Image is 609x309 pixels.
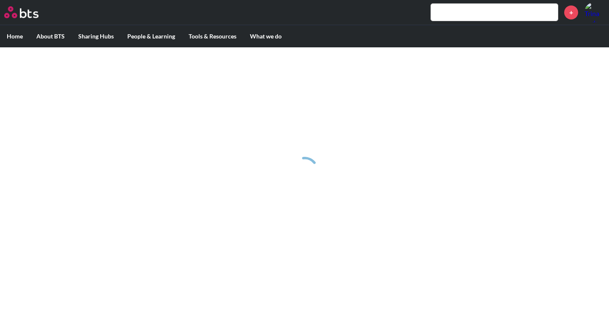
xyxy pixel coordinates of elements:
img: Trina Sarkar [584,2,605,22]
label: What we do [243,25,288,47]
a: + [564,5,578,19]
a: Go home [4,6,54,18]
label: Tools & Resources [182,25,243,47]
img: BTS Logo [4,6,38,18]
a: Profile [584,2,605,22]
label: About BTS [30,25,71,47]
label: People & Learning [121,25,182,47]
label: Sharing Hubs [71,25,121,47]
